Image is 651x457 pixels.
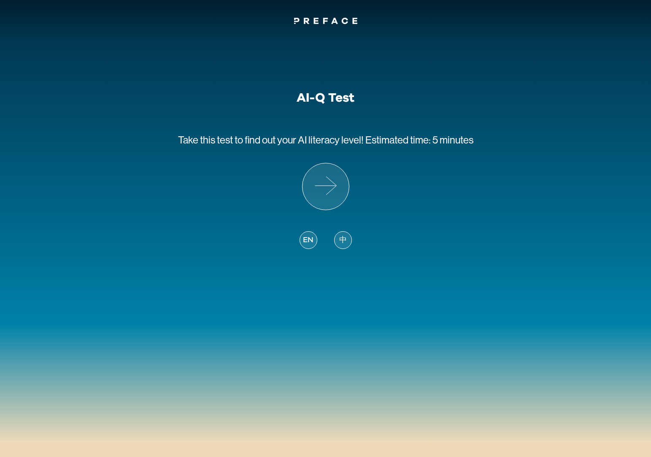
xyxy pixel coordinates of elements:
span: Estimated time: 5 minutes [365,134,473,146]
span: EN [303,235,313,246]
span: find out your AI literacy level! [245,134,364,146]
h1: AI-Q Test [297,90,354,105]
span: 中 [339,235,347,246]
span: Take this test to [178,134,243,146]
